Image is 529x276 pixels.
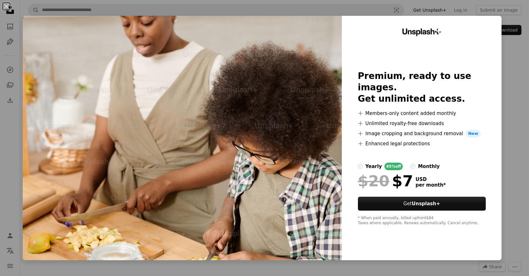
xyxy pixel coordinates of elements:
[366,163,382,170] div: yearly
[358,173,413,189] div: $7
[358,173,389,189] span: $20
[358,140,486,147] li: Enhanced legal protections
[466,130,481,137] span: New
[358,197,486,211] button: GetUnsplash+
[358,130,486,137] li: Image cropping and background removal
[384,163,403,170] div: 65% off
[418,163,440,170] div: monthly
[416,177,446,182] span: USD
[358,120,486,127] li: Unlimited royalty-free downloads
[412,201,440,207] strong: Unsplash+
[358,164,363,169] input: yearly65%off
[410,164,415,169] input: monthly
[358,110,486,117] li: Members-only content added monthly
[358,216,486,226] div: * When paid annually, billed upfront $84 Taxes where applicable. Renews automatically. Cancel any...
[416,182,446,188] span: per month *
[358,70,486,105] h2: Premium, ready to use images. Get unlimited access.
